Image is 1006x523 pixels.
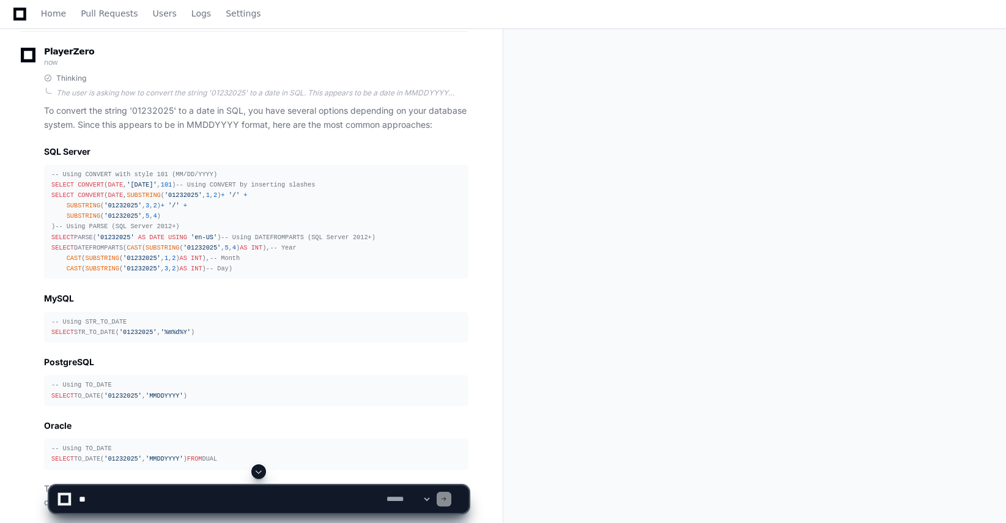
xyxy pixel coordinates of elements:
[146,244,179,251] span: SUBSTRING
[191,10,211,17] span: Logs
[176,181,315,188] span: -- Using CONVERT by inserting slashes
[51,181,74,188] span: SELECT
[146,212,149,220] span: 5
[146,455,183,462] span: 'MMDDYYYY'
[51,380,461,401] div: TO_DATE( , )
[153,10,177,17] span: Users
[104,202,142,209] span: '01232025'
[51,392,74,399] span: SELECT
[51,318,127,325] span: -- Using STR_TO_DATE
[172,265,176,272] span: 2
[67,254,82,262] span: CAST
[85,265,119,272] span: SUBSTRING
[51,381,112,388] span: -- Using TO_DATE
[221,191,224,199] span: +
[108,191,123,199] span: DATE
[44,292,468,305] h2: MySQL
[161,202,165,209] span: +
[119,328,157,336] span: '01232025'
[251,244,262,251] span: INT
[67,202,100,209] span: SUBSTRING
[180,265,187,272] span: AS
[138,234,146,241] span: AS
[224,244,228,251] span: 5
[210,254,240,262] span: -- Month
[85,254,119,262] span: SUBSTRING
[180,254,187,262] span: AS
[165,265,168,272] span: 3
[146,392,183,399] span: 'MMDDYYYY'
[206,265,229,272] span: -- Day
[229,191,240,199] span: '/'
[165,191,202,199] span: '01232025'
[183,202,187,209] span: +
[127,244,142,251] span: CAST
[67,212,100,220] span: SUBSTRING
[78,181,104,188] span: CONVERT
[51,328,74,336] span: SELECT
[191,265,202,272] span: INT
[168,202,179,209] span: '/'
[81,10,138,17] span: Pull Requests
[41,10,66,17] span: Home
[56,73,86,83] span: Thinking
[146,202,149,209] span: 3
[149,234,165,241] span: DATE
[123,265,161,272] span: '01232025'
[56,88,468,98] div: The user is asking how to convert the string '01232025' to a date in SQL. This appears to be a da...
[51,169,461,274] div: ( , , ) ( , ( , , ) ( , , ) ( , , ) ) PARSE( ) DATEFROMPARTS( ( ( , , ) ), ( ( , , ) ), ( ( , , )...
[153,202,157,209] span: 2
[108,181,123,188] span: DATE
[172,254,176,262] span: 2
[51,445,112,452] span: -- Using TO_DATE
[240,244,247,251] span: AS
[44,146,468,158] h2: SQL Server
[51,443,461,464] div: TO_DATE( , ) DUAL
[44,420,468,432] h2: Oracle
[243,191,247,199] span: +
[51,317,461,338] div: STR_TO_DATE( , )
[161,181,172,188] span: 101
[165,254,168,262] span: 1
[123,254,161,262] span: '01232025'
[51,234,74,241] span: SELECT
[44,356,468,368] h2: PostgreSQL
[213,191,217,199] span: 2
[153,212,157,220] span: 4
[104,455,142,462] span: '01232025'
[78,191,104,199] span: CONVERT
[104,392,142,399] span: '01232025'
[55,223,179,230] span: -- Using PARSE (SQL Server 2012+)
[221,234,375,241] span: -- Using DATEFROMPARTS (SQL Server 2012+)
[187,455,202,462] span: FROM
[191,254,202,262] span: INT
[226,10,261,17] span: Settings
[51,455,74,462] span: SELECT
[51,171,217,178] span: -- Using CONVERT with style 101 (MM/DD/YYYY)
[232,244,236,251] span: 4
[104,212,142,220] span: '01232025'
[127,181,157,188] span: '[DATE]'
[51,191,74,199] span: SELECT
[67,265,82,272] span: CAST
[97,234,135,241] span: '01232025'
[51,244,74,251] span: SELECT
[127,191,160,199] span: SUBSTRING
[44,57,58,67] span: now
[206,191,210,199] span: 1
[270,244,296,251] span: -- Year
[168,234,187,241] span: USING
[191,234,217,241] span: 'en-US'
[183,244,221,251] span: '01232025'
[44,104,468,132] p: To convert the string '01232025' to a date in SQL, you have several options depending on your dat...
[161,328,191,336] span: '%m%d%Y'
[44,48,94,55] span: PlayerZero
